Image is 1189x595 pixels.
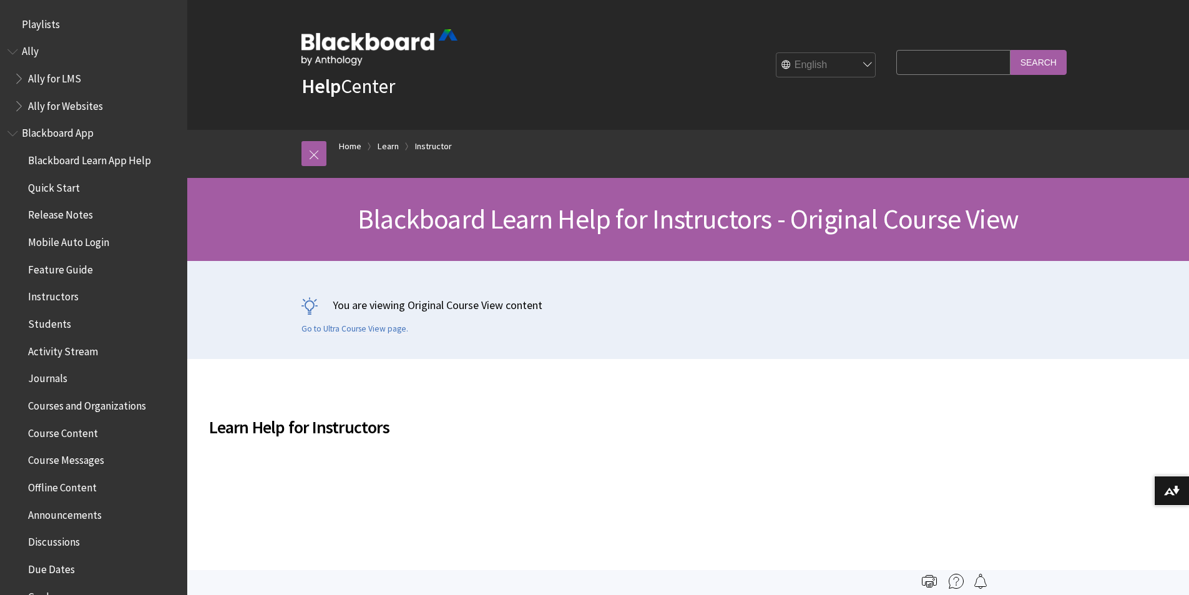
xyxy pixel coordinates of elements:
[7,14,180,35] nav: Book outline for Playlists
[949,574,964,589] img: More help
[28,423,98,440] span: Course Content
[22,41,39,58] span: Ally
[301,74,395,99] a: HelpCenter
[209,414,983,440] span: Learn Help for Instructors
[22,14,60,31] span: Playlists
[28,232,109,248] span: Mobile Auto Login
[28,504,102,521] span: Announcements
[28,531,80,548] span: Discussions
[415,139,452,154] a: Instructor
[339,139,361,154] a: Home
[301,297,1075,313] p: You are viewing Original Course View content
[28,96,103,112] span: Ally for Websites
[28,477,97,494] span: Offline Content
[28,313,71,330] span: Students
[22,123,94,140] span: Blackboard App
[301,29,457,66] img: Blackboard by Anthology
[358,202,1019,236] span: Blackboard Learn Help for Instructors - Original Course View
[28,395,146,412] span: Courses and Organizations
[28,368,67,385] span: Journals
[301,323,408,335] a: Go to Ultra Course View page.
[28,287,79,303] span: Instructors
[378,139,399,154] a: Learn
[28,150,151,167] span: Blackboard Learn App Help
[28,341,98,358] span: Activity Stream
[973,574,988,589] img: Follow this page
[776,53,876,78] select: Site Language Selector
[301,74,341,99] strong: Help
[922,574,937,589] img: Print
[28,450,104,467] span: Course Messages
[28,177,80,194] span: Quick Start
[7,41,180,117] nav: Book outline for Anthology Ally Help
[28,259,93,276] span: Feature Guide
[1010,50,1067,74] input: Search
[28,68,81,85] span: Ally for LMS
[28,559,75,576] span: Due Dates
[28,205,93,222] span: Release Notes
